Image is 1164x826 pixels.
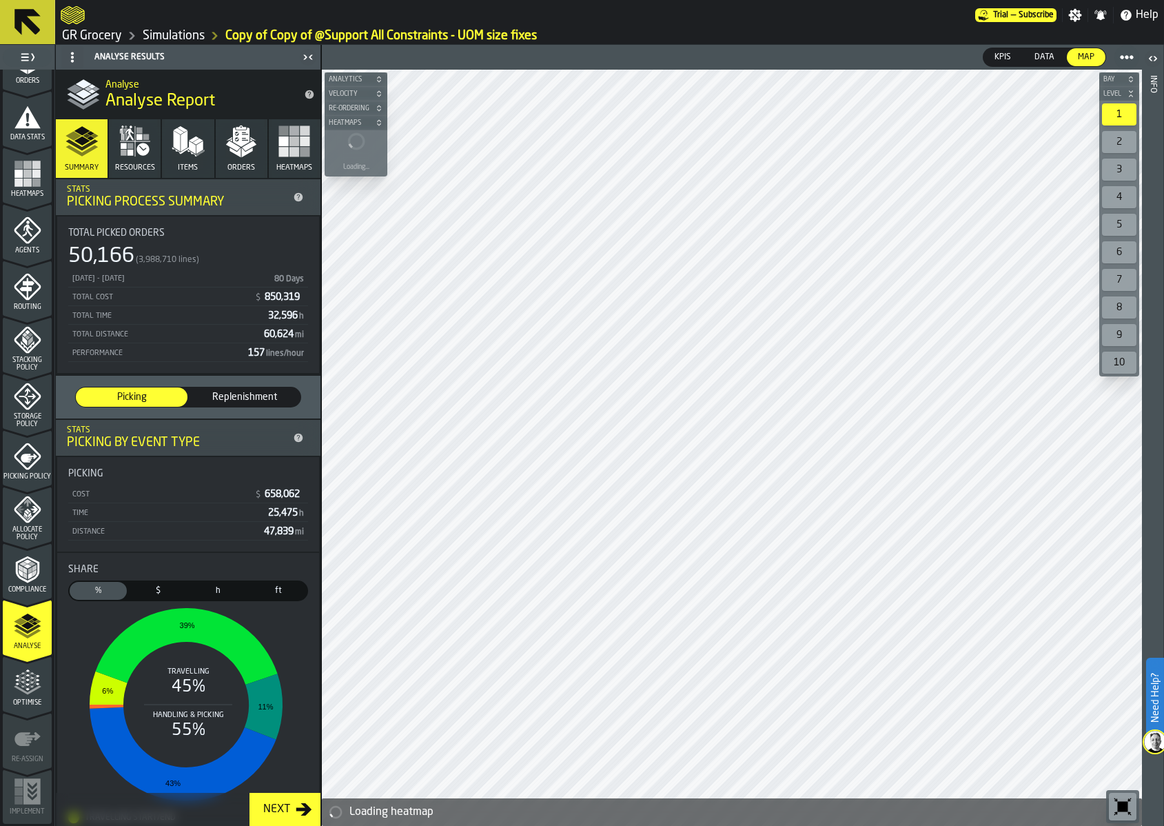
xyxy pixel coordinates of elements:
[343,163,369,171] div: Loading...
[132,585,184,597] span: $
[61,28,1158,44] nav: Breadcrumb
[192,585,244,597] span: h
[68,503,308,522] div: StatList-item-Time
[256,490,261,500] span: $
[3,430,52,485] li: menu Picking Policy
[3,487,52,542] li: menu Allocate Policy
[1099,101,1139,128] div: button-toolbar-undefined
[252,585,304,597] span: ft
[322,798,1142,826] div: alert-Loading heatmap
[3,699,52,707] span: Optimise
[1099,239,1139,266] div: button-toolbar-undefined
[1106,790,1139,823] div: button-toolbar-undefined
[68,244,134,269] div: 50,166
[326,76,372,83] span: Analytics
[983,48,1023,67] label: button-switch-multi-KPIs
[3,808,52,816] span: Implement
[128,581,188,601] label: button-switch-multi-Cost
[143,28,205,43] a: link-to-/wh/i/e451d98b-95f6-4604-91ff-c80219f9c36d
[130,582,187,600] div: thumb
[326,90,372,98] span: Velocity
[75,387,188,407] label: button-switch-multi-Picking
[1099,349,1139,376] div: button-toolbar-undefined
[3,247,52,254] span: Agents
[1099,72,1139,86] button: button-
[1099,321,1139,349] div: button-toolbar-undefined
[3,48,52,67] label: button-toggle-Toggle Full Menu
[3,543,52,598] li: menu Compliance
[1088,8,1113,22] label: button-toggle-Notifications
[993,10,1008,20] span: Trial
[76,387,187,407] div: thumb
[325,72,387,86] button: button-
[71,274,267,283] div: [DATE] - [DATE]
[68,564,308,575] div: Title
[1099,294,1139,321] div: button-toolbar-undefined
[71,312,263,321] div: Total Time
[983,48,1022,66] div: thumb
[71,330,258,339] div: Total Distance
[3,600,52,655] li: menu Analyse
[71,509,263,518] div: Time
[1147,659,1163,736] label: Need Help?
[68,288,308,306] div: StatList-item-Total Cost
[68,228,165,239] span: Total Picked Orders
[3,713,52,768] li: menu Re-assign
[268,508,305,518] span: 25,475
[115,163,155,172] span: Resources
[67,194,287,210] div: Picking Process Summary
[3,204,52,259] li: menu Agents
[1099,211,1139,239] div: button-toolbar-undefined
[105,77,293,90] h2: Sub Title
[3,317,52,372] li: menu Stacking Policy
[1114,7,1164,23] label: button-toggle-Help
[298,49,318,66] label: button-toggle-Close me
[3,303,52,311] span: Routing
[1066,48,1106,67] label: button-switch-multi-Map
[1102,159,1136,181] div: 3
[3,190,52,198] span: Heatmaps
[1102,352,1136,374] div: 10
[71,527,258,536] div: Distance
[70,582,127,600] div: thumb
[225,28,537,43] a: link-to-/wh/i/e451d98b-95f6-4604-91ff-c80219f9c36d/simulations/b94609af-2201-4564-914f-3bdee3ed0cf2
[295,331,304,339] span: mi
[1019,10,1054,20] span: Subscribe
[68,269,308,288] div: StatList-item-26/05/2025 - 25/08/2025
[67,435,287,450] div: Picking by event type
[1099,128,1139,156] div: button-toolbar-undefined
[105,90,215,112] span: Analyse Report
[1099,156,1139,183] div: button-toolbar-undefined
[57,457,319,552] div: stat-Picking
[326,105,372,112] span: Re-Ordering
[68,581,128,601] label: button-switch-multi-Share
[258,801,296,818] div: Next
[1142,45,1163,826] header: Info
[68,228,308,239] div: Title
[188,387,301,407] label: button-switch-multi-Replenishment
[268,311,305,321] span: 32,596
[56,70,320,119] div: title-Analyse Report
[3,91,52,146] li: menu Data Stats
[265,490,303,499] span: 658,062
[299,510,304,518] span: h
[178,163,198,172] span: Items
[264,527,305,536] span: 47,839
[68,306,308,325] div: StatList-item-Total Time
[71,490,249,499] div: Cost
[3,526,52,541] span: Allocate Policy
[188,581,248,601] label: button-switch-multi-Time
[249,793,320,826] button: button-Next
[975,8,1056,22] div: Menu Subscription
[3,643,52,650] span: Analyse
[1136,7,1158,23] span: Help
[68,485,308,503] div: StatList-item-Cost
[81,390,182,404] span: Picking
[1102,269,1136,291] div: 7
[1102,103,1136,125] div: 1
[1102,131,1136,153] div: 2
[72,585,124,597] span: %
[68,325,308,343] div: StatList-item-Total Distance
[67,185,287,194] div: Stats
